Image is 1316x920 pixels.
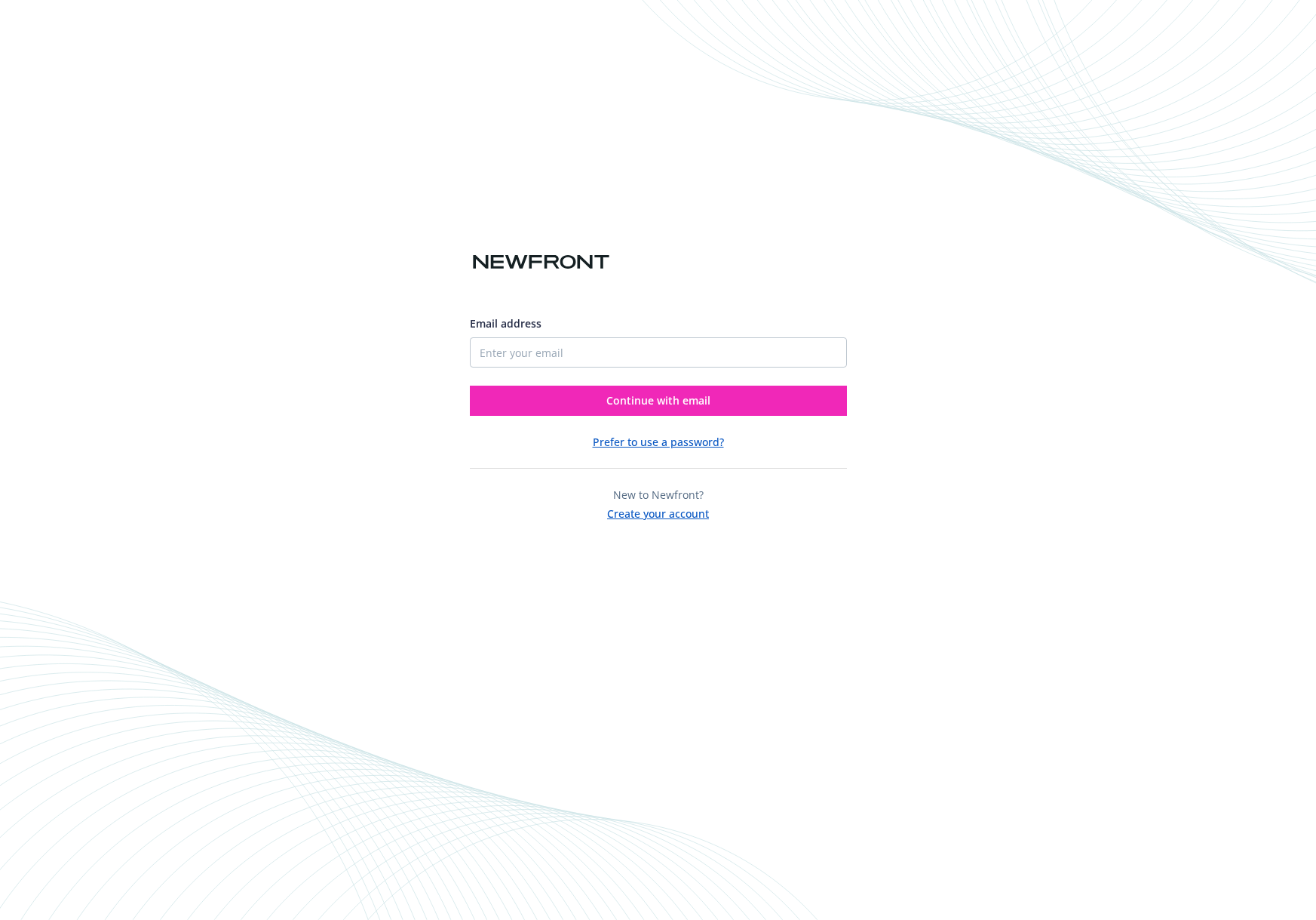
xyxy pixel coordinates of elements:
button: Create your account [607,503,709,522]
span: Email address [470,316,541,331]
button: Continue with email [470,386,847,416]
input: Enter your email [470,337,847,368]
button: Prefer to use a password? [593,434,724,450]
span: Continue with email [606,393,710,408]
img: Newfront logo [470,249,612,275]
span: New to Newfront? [613,488,704,502]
